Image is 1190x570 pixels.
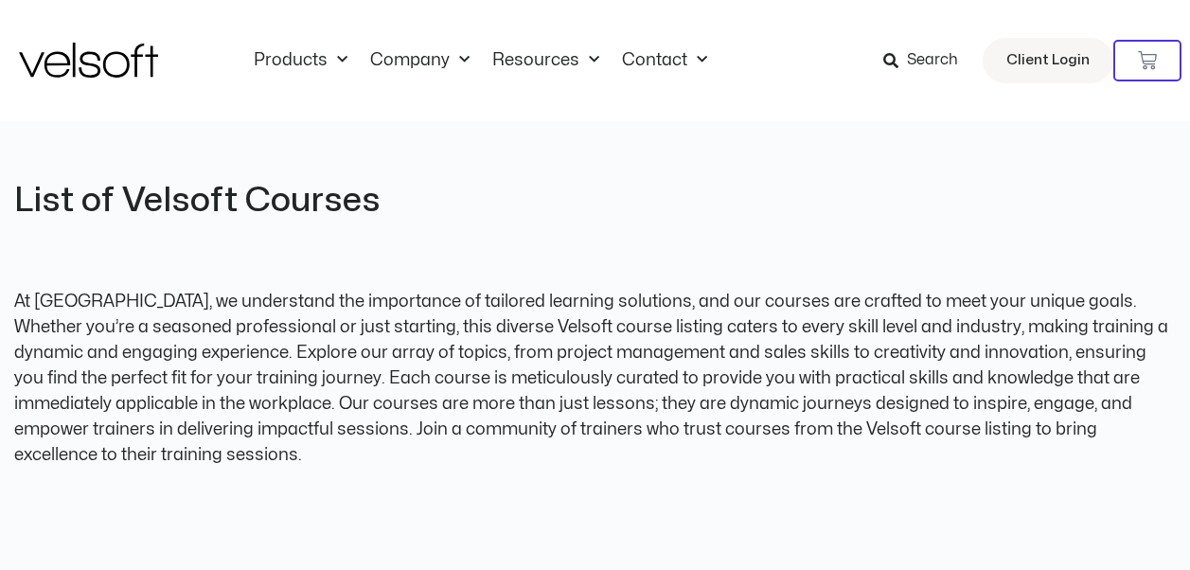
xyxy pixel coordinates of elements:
[242,50,359,71] a: ProductsMenu Toggle
[1006,48,1090,73] span: Client Login
[481,50,611,71] a: ResourcesMenu Toggle
[611,50,719,71] a: ContactMenu Toggle
[242,50,719,71] nav: Menu
[907,48,958,73] span: Search
[983,38,1113,83] a: Client Login
[14,179,591,223] h2: List of Velsoft Courses
[19,43,158,78] img: Velsoft Training Materials
[883,45,971,77] a: Search
[14,289,1176,468] p: At [GEOGRAPHIC_DATA], we understand the importance of tailored learning solutions, and our course...
[359,50,481,71] a: CompanyMenu Toggle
